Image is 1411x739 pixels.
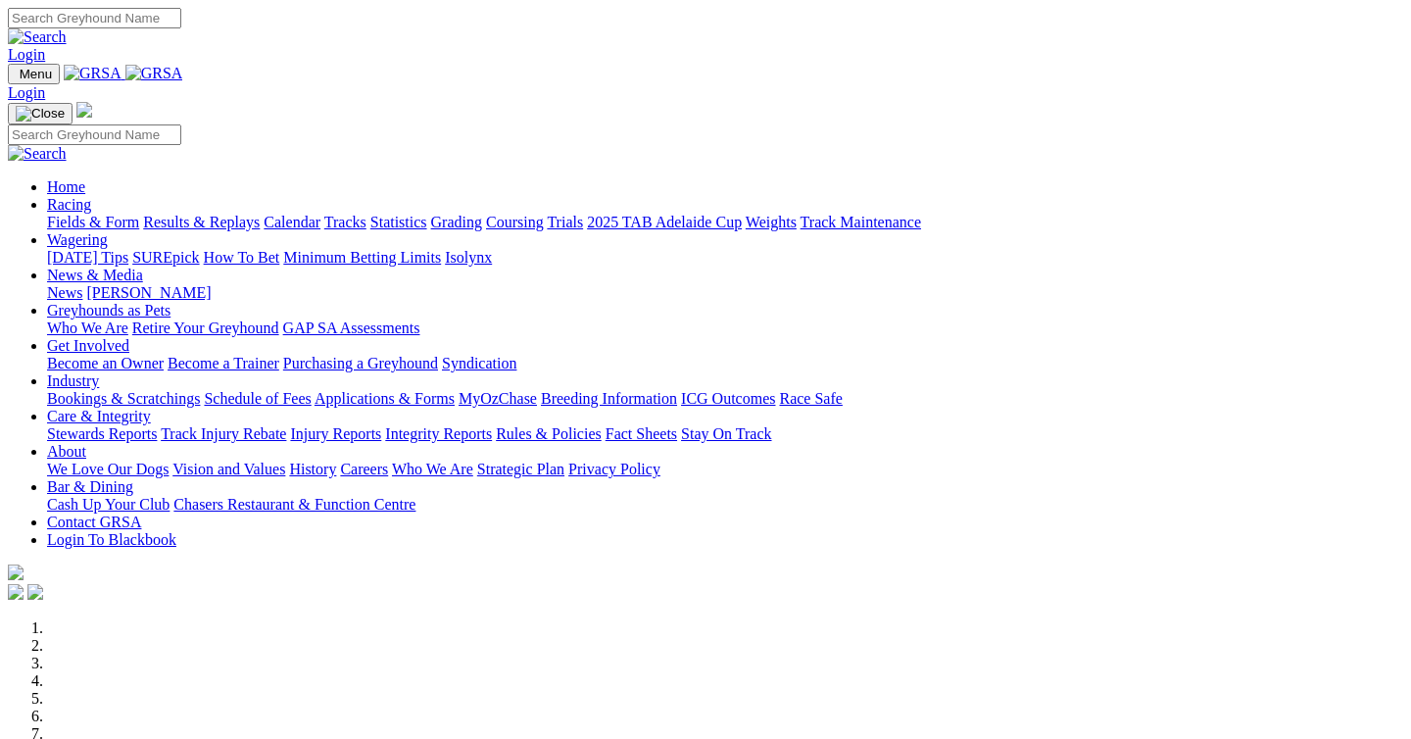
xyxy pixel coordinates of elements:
[47,372,99,389] a: Industry
[779,390,842,407] a: Race Safe
[173,496,415,513] a: Chasers Restaurant & Function Centre
[801,214,921,230] a: Track Maintenance
[431,214,482,230] a: Grading
[8,103,73,124] button: Toggle navigation
[746,214,797,230] a: Weights
[47,178,85,195] a: Home
[283,249,441,266] a: Minimum Betting Limits
[143,214,260,230] a: Results & Replays
[681,425,771,442] a: Stay On Track
[47,214,139,230] a: Fields & Form
[459,390,537,407] a: MyOzChase
[47,496,1403,514] div: Bar & Dining
[8,124,181,145] input: Search
[47,302,170,319] a: Greyhounds as Pets
[340,461,388,477] a: Careers
[204,390,311,407] a: Schedule of Fees
[587,214,742,230] a: 2025 TAB Adelaide Cup
[541,390,677,407] a: Breeding Information
[47,390,200,407] a: Bookings & Scratchings
[290,425,381,442] a: Injury Reports
[47,390,1403,408] div: Industry
[47,320,128,336] a: Who We Are
[606,425,677,442] a: Fact Sheets
[445,249,492,266] a: Isolynx
[47,284,82,301] a: News
[168,355,279,371] a: Become a Trainer
[264,214,320,230] a: Calendar
[283,320,420,336] a: GAP SA Assessments
[8,565,24,580] img: logo-grsa-white.png
[47,478,133,495] a: Bar & Dining
[86,284,211,301] a: [PERSON_NAME]
[132,320,279,336] a: Retire Your Greyhound
[8,84,45,101] a: Login
[125,65,183,82] img: GRSA
[47,231,108,248] a: Wagering
[47,425,157,442] a: Stewards Reports
[161,425,286,442] a: Track Injury Rebate
[47,196,91,213] a: Racing
[289,461,336,477] a: History
[8,145,67,163] img: Search
[47,214,1403,231] div: Racing
[172,461,285,477] a: Vision and Values
[47,284,1403,302] div: News & Media
[47,514,141,530] a: Contact GRSA
[496,425,602,442] a: Rules & Policies
[8,8,181,28] input: Search
[47,337,129,354] a: Get Involved
[47,496,170,513] a: Cash Up Your Club
[47,408,151,424] a: Care & Integrity
[47,320,1403,337] div: Greyhounds as Pets
[442,355,516,371] a: Syndication
[47,461,169,477] a: We Love Our Dogs
[47,425,1403,443] div: Care & Integrity
[76,102,92,118] img: logo-grsa-white.png
[568,461,660,477] a: Privacy Policy
[20,67,52,81] span: Menu
[283,355,438,371] a: Purchasing a Greyhound
[324,214,366,230] a: Tracks
[47,531,176,548] a: Login To Blackbook
[8,64,60,84] button: Toggle navigation
[47,267,143,283] a: News & Media
[385,425,492,442] a: Integrity Reports
[47,355,164,371] a: Become an Owner
[132,249,199,266] a: SUREpick
[47,461,1403,478] div: About
[27,584,43,600] img: twitter.svg
[47,249,128,266] a: [DATE] Tips
[392,461,473,477] a: Who We Are
[477,461,564,477] a: Strategic Plan
[547,214,583,230] a: Trials
[486,214,544,230] a: Coursing
[8,584,24,600] img: facebook.svg
[370,214,427,230] a: Statistics
[315,390,455,407] a: Applications & Forms
[47,355,1403,372] div: Get Involved
[204,249,280,266] a: How To Bet
[16,106,65,122] img: Close
[681,390,775,407] a: ICG Outcomes
[47,443,86,460] a: About
[64,65,122,82] img: GRSA
[47,249,1403,267] div: Wagering
[8,28,67,46] img: Search
[8,46,45,63] a: Login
